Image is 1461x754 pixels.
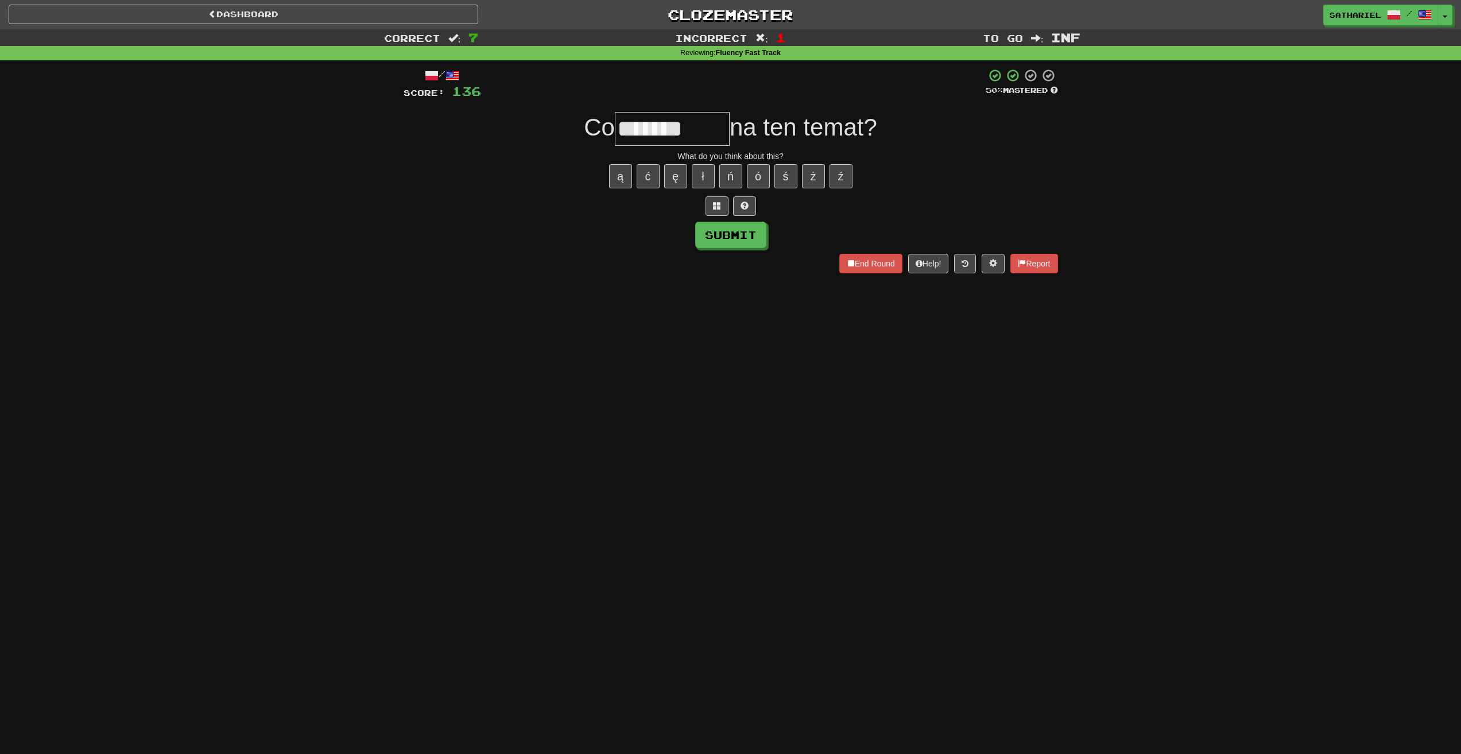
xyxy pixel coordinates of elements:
[495,5,965,25] a: Clozemaster
[664,164,687,188] button: ę
[584,114,615,141] span: Co
[1323,5,1438,25] a: Sathariel /
[468,30,478,44] span: 7
[716,49,781,57] strong: Fluency Fast Track
[830,164,852,188] button: ź
[986,86,1003,95] span: 50 %
[719,164,742,188] button: ń
[9,5,478,24] a: Dashboard
[954,254,976,273] button: Round history (alt+y)
[802,164,825,188] button: ż
[692,164,715,188] button: ł
[1031,33,1044,43] span: :
[637,164,660,188] button: ć
[675,32,747,44] span: Incorrect
[384,32,440,44] span: Correct
[747,164,770,188] button: ó
[609,164,632,188] button: ą
[1330,10,1381,20] span: Sathariel
[404,88,445,98] span: Score:
[839,254,902,273] button: End Round
[986,86,1058,96] div: Mastered
[448,33,461,43] span: :
[983,32,1023,44] span: To go
[730,114,877,141] span: na ten temat?
[755,33,768,43] span: :
[1010,254,1057,273] button: Report
[774,164,797,188] button: ś
[695,222,766,248] button: Submit
[452,84,481,98] span: 136
[404,68,481,83] div: /
[908,254,949,273] button: Help!
[1051,30,1080,44] span: Inf
[706,196,728,216] button: Switch sentence to multiple choice alt+p
[404,150,1058,162] div: What do you think about this?
[1406,9,1412,17] span: /
[733,196,756,216] button: Single letter hint - you only get 1 per sentence and score half the points! alt+h
[776,30,786,44] span: 1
